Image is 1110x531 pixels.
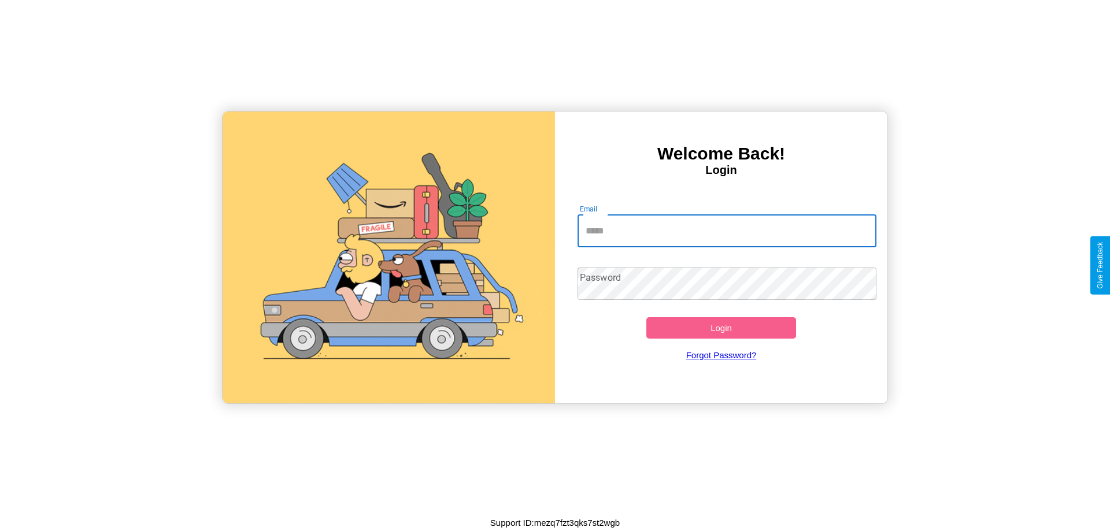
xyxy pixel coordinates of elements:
[555,164,887,177] h4: Login
[646,317,796,339] button: Login
[490,515,620,530] p: Support ID: mezq7fzt3qks7st2wgb
[580,204,598,214] label: Email
[1096,242,1104,289] div: Give Feedback
[223,112,555,403] img: gif
[572,339,871,372] a: Forgot Password?
[555,144,887,164] h3: Welcome Back!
